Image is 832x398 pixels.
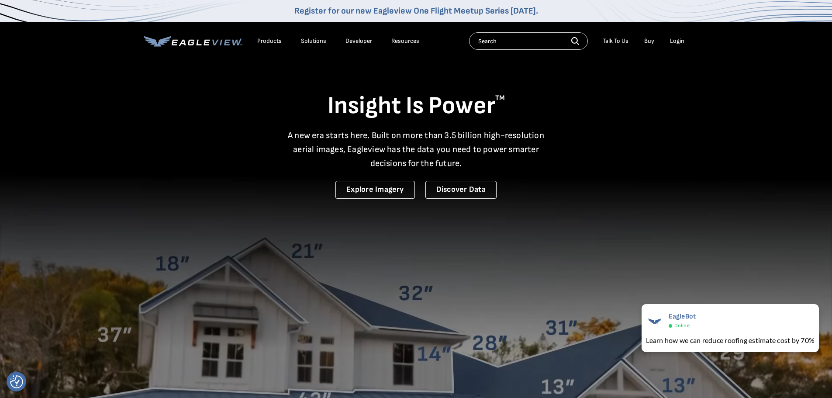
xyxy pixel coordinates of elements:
a: Discover Data [425,181,497,199]
div: Learn how we can reduce roofing estimate cost by 70% [646,335,815,346]
img: Revisit consent button [10,375,23,388]
div: Products [257,37,282,45]
img: EagleBot [646,312,663,330]
sup: TM [495,94,505,102]
div: Talk To Us [603,37,628,45]
a: Explore Imagery [335,181,415,199]
a: Developer [345,37,372,45]
span: Online [674,322,690,329]
a: Buy [644,37,654,45]
div: Solutions [301,37,326,45]
button: Consent Preferences [10,375,23,388]
a: Register for our new Eagleview One Flight Meetup Series [DATE]. [294,6,538,16]
h1: Insight Is Power [144,91,689,121]
div: Resources [391,37,419,45]
span: EagleBot [669,312,696,321]
input: Search [469,32,588,50]
div: Login [670,37,684,45]
p: A new era starts here. Built on more than 3.5 billion high-resolution aerial images, Eagleview ha... [283,128,550,170]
